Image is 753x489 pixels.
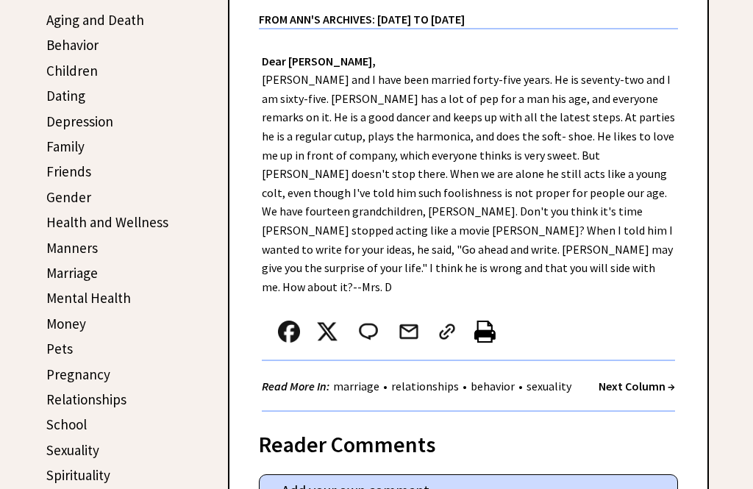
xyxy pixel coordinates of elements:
[46,11,144,29] a: Aging and Death
[388,379,463,393] a: relationships
[262,377,575,396] div: • • •
[599,379,675,393] a: Next Column →
[329,379,383,393] a: marriage
[46,340,73,357] a: Pets
[46,213,168,231] a: Health and Wellness
[467,379,518,393] a: behavior
[262,379,329,393] strong: Read More In:
[46,365,110,383] a: Pregnancy
[398,321,420,343] img: mail.png
[436,321,458,343] img: link_02.png
[46,264,98,282] a: Marriage
[523,379,575,393] a: sexuality
[316,321,338,343] img: x_small.png
[46,36,99,54] a: Behavior
[46,315,86,332] a: Money
[46,289,131,307] a: Mental Health
[278,321,300,343] img: facebook.png
[46,415,87,433] a: School
[46,188,91,206] a: Gender
[262,54,376,68] strong: Dear [PERSON_NAME],
[259,429,678,452] div: Reader Comments
[229,29,707,413] div: [PERSON_NAME] and I have been married forty-five years. He is seventy-two and I am sixty-five. [P...
[46,466,110,484] a: Spirituality
[46,441,99,459] a: Sexuality
[46,390,126,408] a: Relationships
[356,321,381,343] img: message_round%202.png
[46,163,91,180] a: Friends
[474,321,496,343] img: printer%20icon.png
[46,239,98,257] a: Manners
[46,138,85,155] a: Family
[46,87,85,104] a: Dating
[46,62,98,79] a: Children
[46,113,113,130] a: Depression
